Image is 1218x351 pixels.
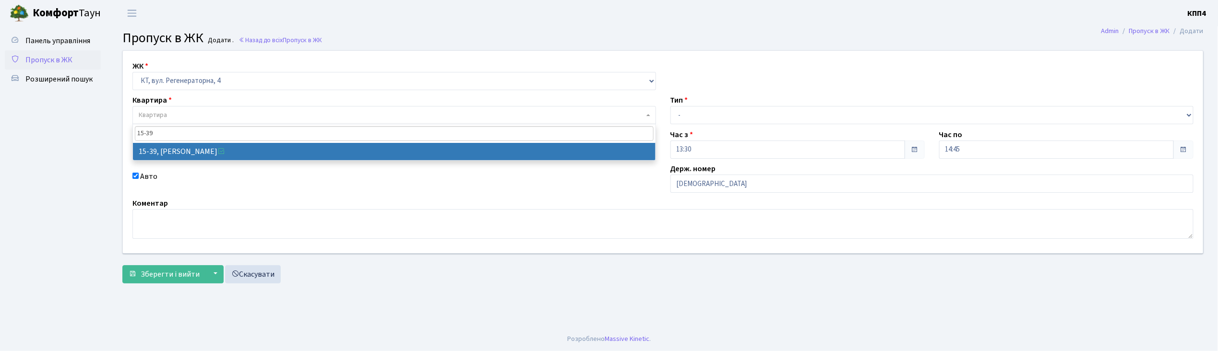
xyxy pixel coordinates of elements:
a: Скасувати [225,265,281,283]
span: Пропуск в ЖК [283,35,322,45]
a: Admin [1101,26,1119,36]
nav: breadcrumb [1087,21,1218,41]
label: Тип [670,94,688,106]
button: Зберегти і вийти [122,265,206,283]
span: Зберегти і вийти [141,269,200,280]
label: Квартира [132,94,172,106]
span: Панель управління [25,35,90,46]
span: Пропуск в ЖК [122,28,203,47]
label: Держ. номер [670,163,716,175]
a: Пропуск в ЖК [5,50,101,70]
button: Переключити навігацію [120,5,144,21]
span: Розширений пошук [25,74,93,84]
small: Додати . [206,36,234,45]
span: Пропуск в ЖК [25,55,72,65]
a: Розширений пошук [5,70,101,89]
div: Розроблено . [567,334,651,344]
label: ЖК [132,60,148,72]
a: Massive Kinetic [605,334,649,344]
a: Назад до всіхПропуск в ЖК [239,35,322,45]
span: Таун [33,5,101,22]
label: Час з [670,129,693,140]
label: Час по [939,129,963,140]
input: АА1234АА [670,175,1194,193]
label: Авто [140,171,157,182]
li: Додати [1170,26,1204,36]
a: Панель управління [5,31,101,50]
span: Квартира [139,110,167,120]
li: 15-39, [PERSON_NAME] [133,143,656,160]
a: Пропуск в ЖК [1129,26,1170,36]
label: Коментар [132,198,168,209]
a: КПП4 [1188,8,1206,19]
img: logo.png [10,4,29,23]
b: Комфорт [33,5,79,21]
